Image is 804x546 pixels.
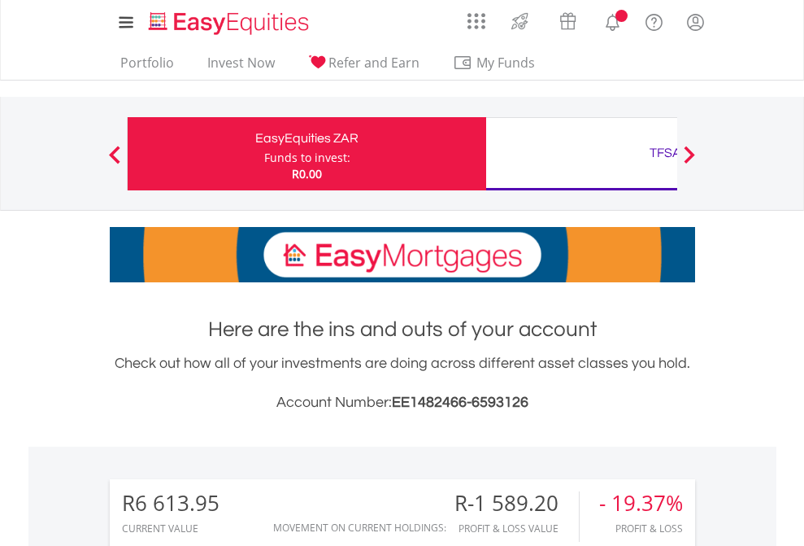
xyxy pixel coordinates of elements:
[110,315,695,344] h1: Here are the ins and outs of your account
[264,150,350,166] div: Funds to invest:
[467,12,485,30] img: grid-menu-icon.svg
[675,4,716,40] a: My Profile
[599,491,683,515] div: - 19.37%
[142,4,315,37] a: Home page
[201,55,281,80] a: Invest Now
[673,154,706,170] button: Next
[122,491,219,515] div: R6 613.95
[146,10,315,37] img: EasyEquities_Logo.png
[110,391,695,414] h3: Account Number:
[273,522,446,533] div: Movement on Current Holdings:
[599,523,683,534] div: Profit & Loss
[506,8,533,34] img: thrive-v2.svg
[110,352,695,414] div: Check out how all of your investments are doing across different asset classes you hold.
[98,154,131,170] button: Previous
[633,4,675,37] a: FAQ's and Support
[457,4,496,30] a: AppsGrid
[122,523,219,534] div: CURRENT VALUE
[114,55,180,80] a: Portfolio
[454,491,579,515] div: R-1 589.20
[392,395,528,410] span: EE1482466-6593126
[302,55,426,80] a: Refer and Earn
[292,166,322,181] span: R0.00
[110,227,695,282] img: EasyMortage Promotion Banner
[454,523,579,534] div: Profit & Loss Value
[544,4,592,34] a: Vouchers
[328,54,419,72] span: Refer and Earn
[137,127,476,150] div: EasyEquities ZAR
[453,52,559,73] span: My Funds
[554,8,581,34] img: vouchers-v2.svg
[592,4,633,37] a: Notifications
